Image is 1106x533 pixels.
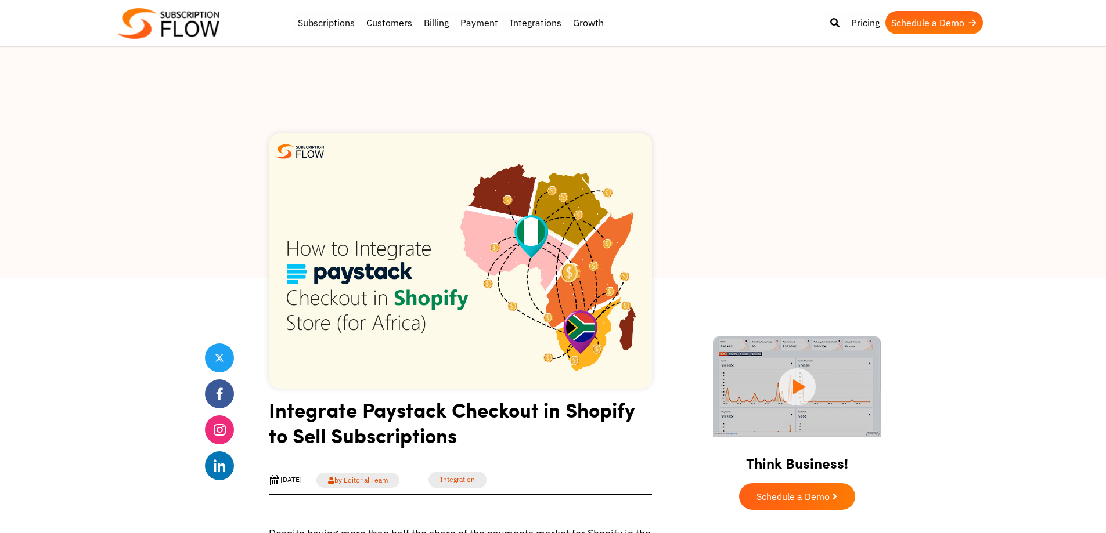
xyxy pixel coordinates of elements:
a: Integration [428,472,487,488]
img: How to Integrate Paystack Checkout in Shopify Store [269,133,652,389]
a: Billing [418,11,455,34]
a: Schedule a Demo [885,11,983,34]
img: intro video [713,336,881,437]
h1: Integrate Paystack Checkout in Shopify to Sell Subscriptions [269,397,652,456]
a: Pricing [845,11,885,34]
a: Integrations [504,11,567,34]
a: Schedule a Demo [739,483,855,510]
a: Subscriptions [292,11,361,34]
span: Schedule a Demo [756,492,830,501]
a: Customers [361,11,418,34]
h2: Think Business! [693,440,902,477]
div: [DATE] [269,474,302,486]
a: Payment [455,11,504,34]
a: Growth [567,11,610,34]
img: Subscriptionflow [118,8,219,39]
a: by Editorial Team [316,473,399,488]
